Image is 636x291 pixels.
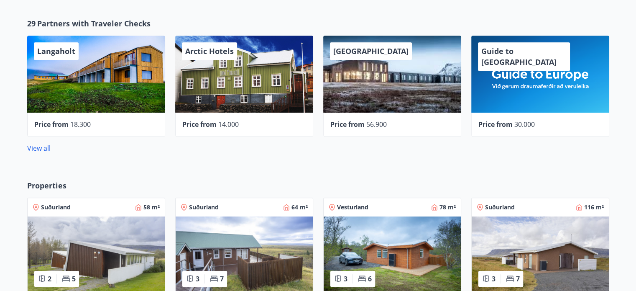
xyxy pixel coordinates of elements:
span: 2 [48,274,51,283]
span: Suðurland [485,203,515,211]
span: Price from [330,120,365,129]
span: 3 [196,274,199,283]
span: 18.300 [70,120,91,129]
span: 7 [516,274,520,283]
span: 6 [368,274,372,283]
span: Vesturland [337,203,368,211]
span: Price from [182,120,217,129]
span: 58 m² [143,203,160,211]
span: 64 m² [291,203,308,211]
a: View all [27,144,51,153]
span: 3 [492,274,496,283]
span: 14.000 [218,120,239,129]
span: Langaholt [37,46,75,56]
span: Suðurland [41,203,71,211]
span: Properties [27,180,66,191]
span: Arctic Hotels [185,46,234,56]
span: 78 m² [439,203,456,211]
span: 29 [27,18,36,29]
span: 5 [72,274,76,283]
span: Guide to [GEOGRAPHIC_DATA] [481,46,557,67]
span: Partners with Traveler Checks [37,18,151,29]
span: 56.900 [366,120,387,129]
span: [GEOGRAPHIC_DATA] [333,46,409,56]
span: 3 [344,274,347,283]
span: 116 m² [584,203,604,211]
span: 30.000 [514,120,535,129]
span: Suðurland [189,203,219,211]
span: 7 [220,274,224,283]
span: Price from [478,120,513,129]
span: Price from [34,120,69,129]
